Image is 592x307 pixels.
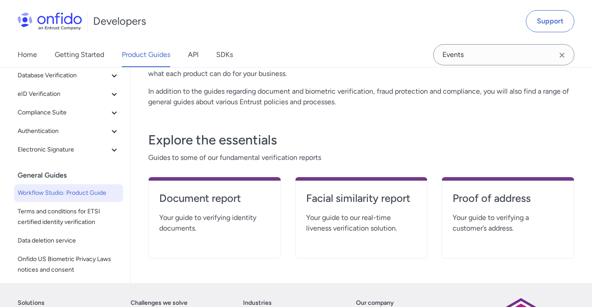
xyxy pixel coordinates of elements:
a: Facial similarity report [306,191,417,212]
span: Compliance Suite [18,107,109,118]
span: Electronic Signature [18,144,109,155]
a: API [188,42,199,67]
div: General Guides [18,167,127,184]
p: In addition to the guides regarding document and biometric verification, fraud protection and com... [148,86,574,107]
a: Proof of address [453,191,563,212]
span: Terms and conditions for ETSI certified identity verification [18,206,120,227]
button: Electronic Signature [14,141,123,159]
p: These guides present a technical overview of each of our identity verification solutions, providi... [148,58,574,79]
span: Your guide to verifying a customer’s address. [453,212,563,234]
a: SDKs [216,42,233,67]
h4: Facial similarity report [306,191,417,205]
span: eID Verification [18,89,109,99]
span: Your guide to verifying identity documents. [159,212,270,234]
a: Terms and conditions for ETSI certified identity verification [14,203,123,231]
h4: Proof of address [453,191,563,205]
span: Onfido US Biometric Privacy Laws notices and consent [18,254,120,275]
a: Workflow Studio: Product Guide [14,184,123,202]
button: Compliance Suite [14,104,123,121]
button: Authentication [14,122,123,140]
a: Getting Started [55,42,104,67]
input: Onfido search input field [433,44,574,65]
span: Authentication [18,126,109,136]
svg: Clear search field button [557,50,567,61]
span: Workflow Studio: Product Guide [18,188,120,198]
h1: Developers [93,14,146,28]
span: Your guide to our real-time liveness verification solution. [306,212,417,234]
a: Support [526,10,574,32]
button: Database Verification [14,67,123,84]
a: Data deletion service [14,232,123,250]
img: Onfido Logo [18,12,82,30]
a: Home [18,42,37,67]
span: Data deletion service [18,235,120,246]
h3: Explore the essentials [148,131,574,149]
a: Onfido US Biometric Privacy Laws notices and consent [14,250,123,279]
a: Product Guides [122,42,170,67]
span: Guides to some of our fundamental verification reports [148,152,574,163]
span: Database Verification [18,70,109,81]
a: Document report [159,191,270,212]
h4: Document report [159,191,270,205]
button: eID Verification [14,85,123,103]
